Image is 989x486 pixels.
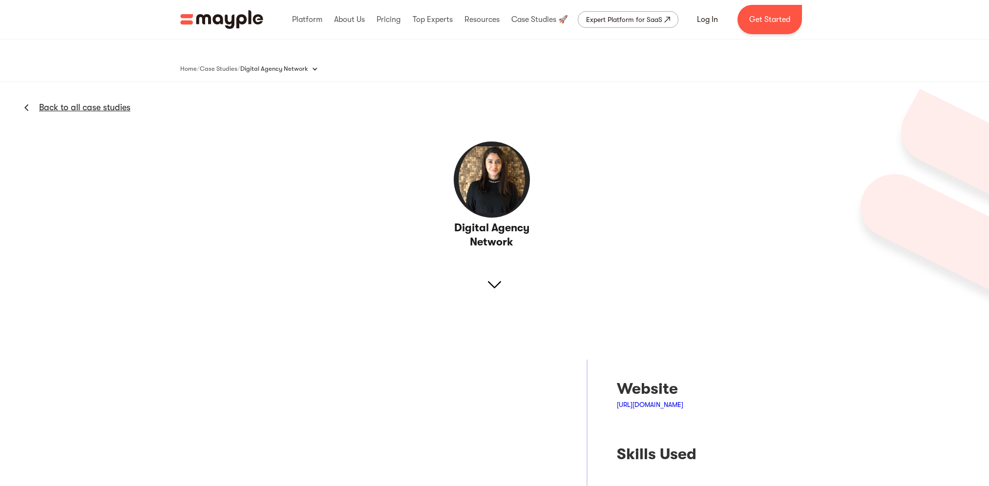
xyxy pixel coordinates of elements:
h3: Digital Agency Network [436,221,547,249]
img: Digital Agency Network [453,141,531,219]
div: Digital Agency Network [240,64,308,74]
div: Skills Used [617,445,696,464]
div: Website [617,379,696,399]
a: Log In [685,8,730,31]
a: Case Studies [200,63,237,75]
a: Home [180,63,197,75]
img: Mayple logo [180,10,263,29]
a: Back to all case studies [39,101,130,113]
div: / [237,64,240,74]
a: Expert Platform for SaaS [578,11,678,28]
img: 627a1993d5cd4f4e4d063358_Group%206190.png [849,89,989,314]
div: / [197,64,200,74]
a: Get Started [737,5,802,34]
div: Expert Platform for SaaS [586,14,662,25]
a: [URL][DOMAIN_NAME] [617,401,683,408]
